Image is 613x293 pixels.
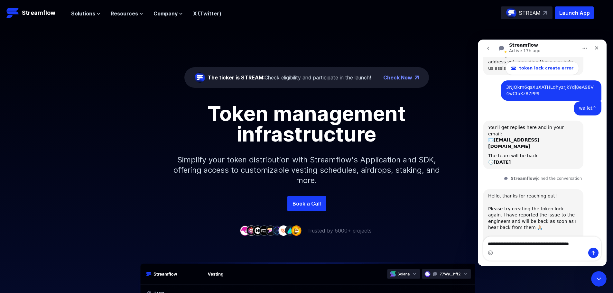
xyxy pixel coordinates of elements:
button: Company [153,10,183,17]
iframe: Intercom live chat [478,40,607,266]
div: Streamflow says… [5,150,124,241]
button: Launch App [555,6,594,19]
img: company-1 [240,225,250,235]
a: STREAM [501,6,553,19]
textarea: Message… [5,197,123,221]
p: STREAM [519,9,541,17]
div: Check eligibility and participate in the launch! [208,74,371,81]
img: company-9 [291,225,302,235]
img: company-6 [272,225,282,235]
h1: Token management infrastructure [162,103,451,144]
img: company-2 [246,225,256,235]
p: Simplify your token distribution with Streamflow's Application and SDK, offering access to custom... [168,144,445,196]
img: company-7 [278,225,289,235]
div: Hello, thanks for reaching out! ​ Please try creating the token lock again. I have reported the i... [10,153,100,223]
img: company-3 [253,225,263,235]
p: Trusted by 5000+ projects [307,227,372,234]
a: Check Now [383,74,412,81]
img: streamflow-logo-circle.png [195,72,205,83]
button: Emoji picker [10,211,15,216]
span: The ticker is STREAM: [208,74,265,81]
span: Solutions [71,10,95,17]
a: Streamflow [6,6,65,19]
img: top-right-arrow.png [415,76,419,79]
iframe: Intercom live chat [591,271,607,287]
button: Resources [111,10,143,17]
img: company-5 [265,225,276,235]
p: Streamflow [22,8,55,17]
button: Solutions [71,10,100,17]
img: company-8 [285,225,295,235]
span: Company [153,10,178,17]
img: company-4 [259,225,269,235]
div: Hello, thanks for reaching out!​Please try creating the token lock again. I have reported the iss... [5,150,106,227]
button: Send a message… [110,208,121,218]
img: streamflow-logo-circle.png [506,8,516,18]
img: top-right-arrow.svg [543,11,547,15]
a: X (Twitter) [193,10,221,17]
a: Book a Call [287,196,326,211]
img: Streamflow Logo [6,6,19,19]
span: Resources [111,10,138,17]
